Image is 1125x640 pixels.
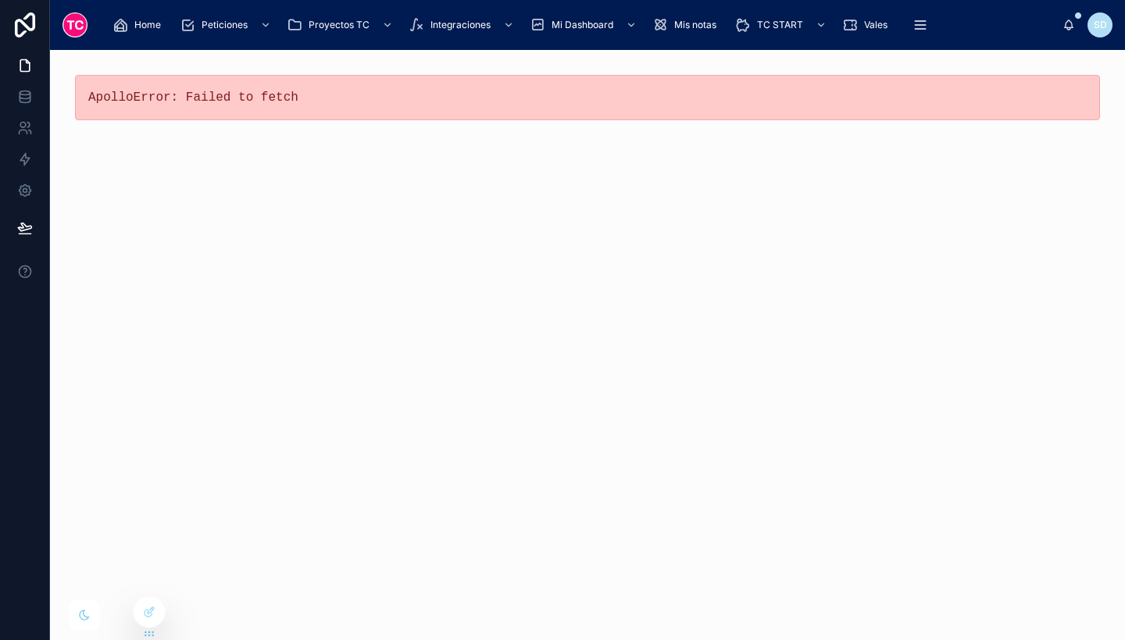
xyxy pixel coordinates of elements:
[430,19,491,31] span: Integraciones
[404,11,522,39] a: Integraciones
[175,11,279,39] a: Peticiones
[108,11,172,39] a: Home
[757,19,803,31] span: TC START
[837,11,898,39] a: Vales
[730,11,834,39] a: TC START
[674,19,716,31] span: Mis notas
[552,19,613,31] span: Mi Dashboard
[134,19,161,31] span: Home
[648,11,727,39] a: Mis notas
[282,11,401,39] a: Proyectos TC
[100,8,1062,42] div: scrollable content
[864,19,887,31] span: Vales
[525,11,645,39] a: Mi Dashboard
[202,19,248,31] span: Peticiones
[62,12,87,37] img: App logo
[88,88,1087,107] pre: ApolloError: Failed to fetch
[309,19,370,31] span: Proyectos TC
[1094,19,1107,31] span: SD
